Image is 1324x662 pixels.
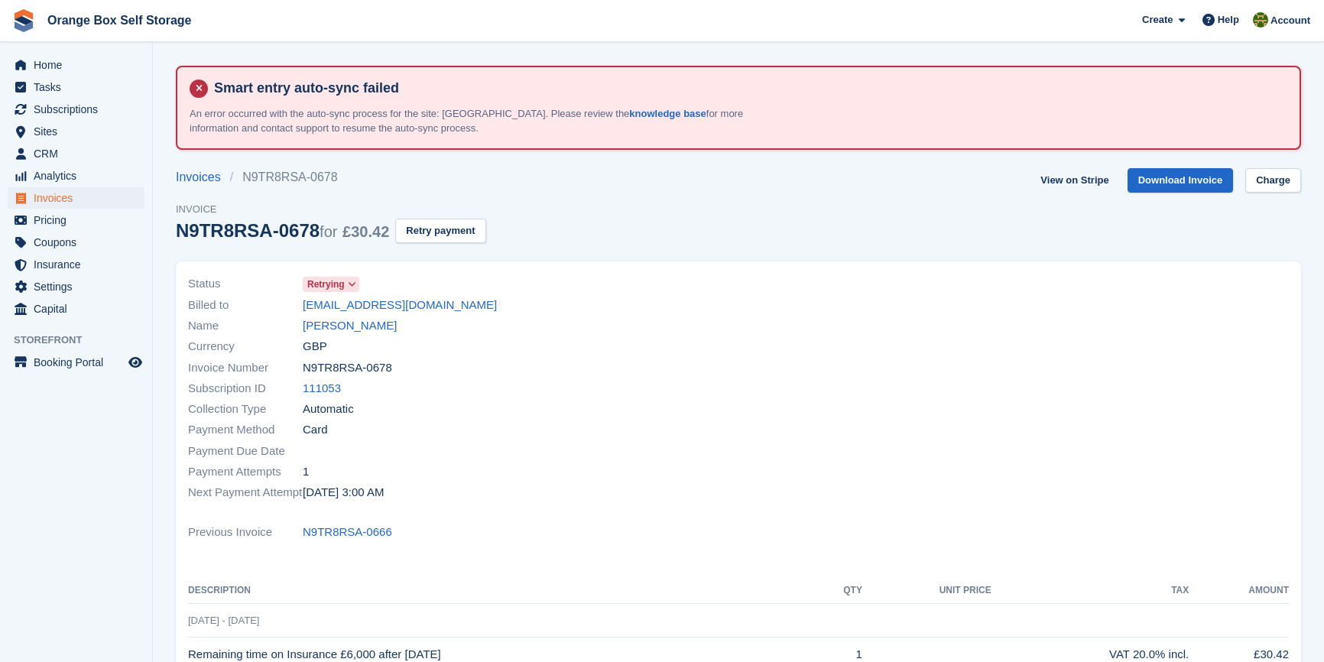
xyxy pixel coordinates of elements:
th: Description [188,579,816,603]
a: Preview store [126,353,144,372]
a: menu [8,232,144,253]
a: knowledge base [629,108,706,119]
span: N9TR8RSA-0678 [303,359,392,377]
span: Create [1142,12,1173,28]
span: Status [188,275,303,293]
span: Subscriptions [34,99,125,120]
a: View on Stripe [1034,168,1115,193]
span: Billed to [188,297,303,314]
button: Retry payment [395,219,485,244]
a: menu [8,165,144,187]
a: menu [8,99,144,120]
span: Tasks [34,76,125,98]
a: menu [8,276,144,297]
img: Sarah [1253,12,1268,28]
p: An error occurred with the auto-sync process for the site: [GEOGRAPHIC_DATA]. Please review the f... [190,106,763,136]
span: Collection Type [188,401,303,418]
span: Storefront [14,333,152,348]
span: Pricing [34,209,125,231]
span: Home [34,54,125,76]
a: Charge [1245,168,1301,193]
span: Automatic [303,401,354,418]
span: Payment Attempts [188,463,303,481]
span: Previous Invoice [188,524,303,541]
div: N9TR8RSA-0678 [176,220,389,241]
span: Sites [34,121,125,142]
span: Insurance [34,254,125,275]
a: menu [8,121,144,142]
span: CRM [34,143,125,164]
th: Amount [1189,579,1289,603]
th: Tax [991,579,1189,603]
a: menu [8,143,144,164]
a: N9TR8RSA-0666 [303,524,392,541]
a: Invoices [176,168,230,187]
span: Help [1218,12,1239,28]
span: £30.42 [342,223,389,240]
span: [DATE] - [DATE] [188,615,259,626]
span: Subscription ID [188,380,303,398]
span: Invoice Number [188,359,303,377]
span: Retrying [307,277,345,291]
span: Analytics [34,165,125,187]
a: [EMAIL_ADDRESS][DOMAIN_NAME] [303,297,497,314]
a: menu [8,187,144,209]
a: [PERSON_NAME] [303,317,397,335]
a: Retrying [303,275,359,293]
span: 1 [303,463,309,481]
a: menu [8,54,144,76]
span: Card [303,421,328,439]
span: for [320,223,337,240]
span: Capital [34,298,125,320]
a: Download Invoice [1128,168,1234,193]
span: Payment Due Date [188,443,303,460]
span: Invoices [34,187,125,209]
img: stora-icon-8386f47178a22dfd0bd8f6a31ec36ba5ce8667c1dd55bd0f319d3a0aa187defe.svg [12,9,35,32]
a: menu [8,209,144,231]
a: Orange Box Self Storage [41,8,198,33]
th: QTY [816,579,862,603]
th: Unit Price [862,579,991,603]
time: 2025-10-03 02:00:40 UTC [303,484,384,501]
a: menu [8,298,144,320]
a: 111053 [303,380,341,398]
h4: Smart entry auto-sync failed [208,80,1287,97]
span: Settings [34,276,125,297]
span: Account [1270,13,1310,28]
span: Name [188,317,303,335]
a: menu [8,352,144,373]
span: Coupons [34,232,125,253]
span: Booking Portal [34,352,125,373]
nav: breadcrumbs [176,168,486,187]
span: Payment Method [188,421,303,439]
span: Invoice [176,202,486,217]
a: menu [8,76,144,98]
a: menu [8,254,144,275]
span: Next Payment Attempt [188,484,303,501]
span: GBP [303,338,327,355]
span: Currency [188,338,303,355]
